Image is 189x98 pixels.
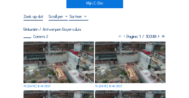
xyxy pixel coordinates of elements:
input: Zoek op datum 󰅀 [23,14,43,19]
span: Pagina 1 / 10348 [127,34,156,39]
div: Th [DATE] 12:40 CEST [95,85,122,88]
div: Camera 2 [23,35,48,38]
img: image_53269466 [23,42,94,83]
img: image_53269379 [95,42,166,83]
div: Th [DATE] 12:45 CEST [23,85,51,88]
div: Rinkoniën / Antwerpen Royerssluis [23,27,81,31]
